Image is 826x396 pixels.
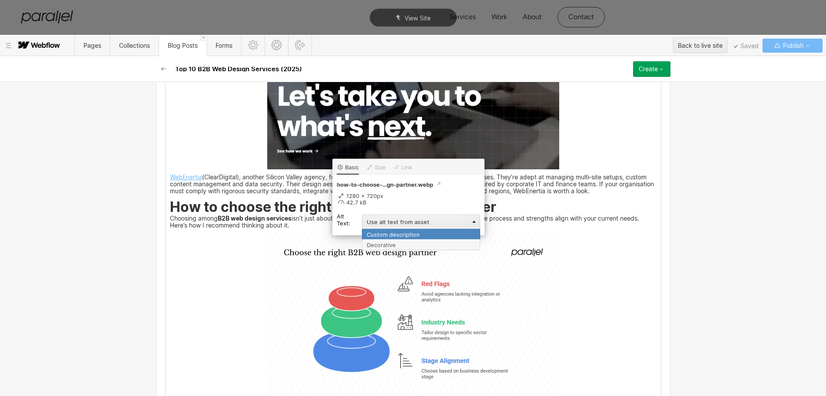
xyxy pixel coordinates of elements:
div: 1280 x 720px [337,192,480,199]
div: 42.7 kB [337,199,480,205]
span: Collections [119,42,150,49]
a: WebEnertia [170,173,202,181]
button: Create [633,61,670,77]
span: Forms [216,42,232,49]
button: Publish [763,39,823,53]
div: Use alt text from asset [362,214,480,228]
p: (ClearDigital), another Silicon Valley agency, focuses on secure, scalable web platforms for ente... [170,175,657,195]
strong: How to choose the right B2B web design partner [170,198,496,215]
button: Back to live site [673,38,727,53]
div: Link [401,163,412,172]
h2: Top 10 B2B Web Design Services (2025) [175,67,302,72]
strong: B2B web design services [218,214,292,222]
div: Create [639,66,658,73]
div: Custom description [362,228,480,239]
div: Alt Text: [337,213,358,227]
div: Basic [345,163,359,172]
div: Decorative [362,239,480,250]
label: how-to-choose-…gn-partner.webp [337,180,480,188]
div: Back to live site [678,39,723,52]
div: Size [375,163,386,172]
span: View Site [405,14,431,22]
span: Pages [83,42,101,49]
span: Blog Posts [168,42,198,49]
span: Publish [781,39,803,52]
a: Close 'Blog Posts' tab [200,35,206,41]
span: Saved [734,44,759,49]
p: Choosing among isn’t just about liking their portfolio. It’s about finding a partner whose proces... [170,216,657,229]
